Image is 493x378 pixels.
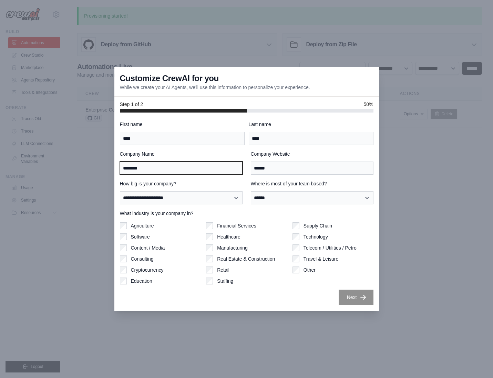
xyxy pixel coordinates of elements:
label: Staffing [217,278,233,284]
label: Where is most of your team based? [251,180,373,187]
span: 50% [363,101,373,108]
label: Travel & Leisure [304,255,338,262]
label: Last name [249,121,373,128]
label: Supply Chain [304,222,332,229]
label: Software [131,233,150,240]
label: Education [131,278,152,284]
label: Agriculture [131,222,154,229]
label: Telecom / Utilities / Petro [304,244,357,251]
label: Healthcare [217,233,240,240]
span: Step 1 of 2 [120,101,143,108]
label: Consulting [131,255,154,262]
label: Technology [304,233,328,240]
label: Manufacturing [217,244,248,251]
label: What industry is your company in? [120,210,373,217]
button: Next [339,290,373,305]
label: First name [120,121,245,128]
label: Content / Media [131,244,165,251]
label: How big is your company? [120,180,243,187]
p: While we create your AI Agents, we'll use this information to personalize your experience. [120,84,310,91]
label: Cryptocurrency [131,266,164,273]
label: Financial Services [217,222,256,229]
h3: Customize CrewAI for you [120,73,219,84]
label: Company Website [251,151,373,157]
label: Real Estate & Construction [217,255,275,262]
label: Company Name [120,151,243,157]
label: Retail [217,266,229,273]
label: Other [304,266,316,273]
